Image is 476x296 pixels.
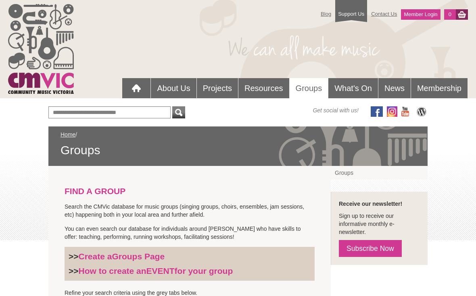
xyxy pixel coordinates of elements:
[69,251,311,262] h3: >>
[378,78,411,98] a: News
[112,252,165,261] strong: Groups Page
[65,186,125,196] strong: FIND A GROUP
[197,78,238,98] a: Projects
[387,106,397,117] img: icon-instagram.png
[79,252,165,261] a: Create aGroups Page
[415,106,428,117] img: CMVic Blog
[146,266,175,275] strong: EVENT
[313,106,359,114] span: Get social with us!
[339,212,420,236] p: Sign up to receive our informative monthly e-newsletter.
[61,143,415,158] span: Groups
[61,130,415,158] div: /
[238,78,289,98] a: Resources
[331,166,428,180] a: Groups
[401,9,440,20] a: Member Login
[317,7,335,21] a: Blog
[367,7,401,21] a: Contact Us
[339,240,402,257] a: Subscribe Now
[444,9,456,20] a: 0
[69,266,311,276] h3: >>
[65,203,315,219] p: Search the CMVic database for music groups (singing groups, choirs, ensembles, jam sessions, etc)...
[411,78,468,98] a: Membership
[339,201,402,207] strong: Receive our newsletter!
[290,78,328,99] a: Groups
[79,266,233,275] a: How to create anEVENTfor your group
[151,78,196,98] a: About Us
[328,78,378,98] a: What's On
[61,131,75,138] a: Home
[8,4,74,94] img: cmvic_logo.png
[65,225,315,241] p: You can even search our database for individuals around [PERSON_NAME] who have skills to offer: t...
